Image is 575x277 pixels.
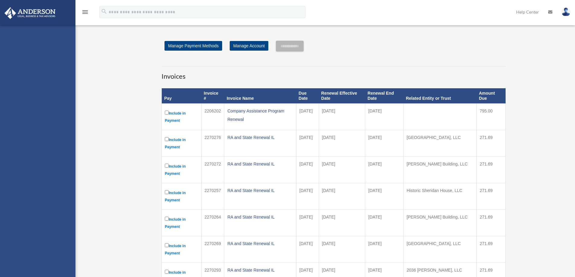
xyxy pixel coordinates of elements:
td: [DATE] [296,130,319,157]
input: Include in Payment [165,111,169,115]
td: 271.69 [477,157,506,183]
td: [DATE] [319,104,365,130]
input: Include in Payment [165,270,169,274]
div: RA and State Renewal IL [227,186,293,195]
td: [DATE] [296,157,319,183]
td: [DATE] [296,183,319,210]
a: Manage Account [230,41,268,51]
td: 2270257 [201,183,224,210]
td: 2270269 [201,236,224,263]
label: Include in Payment [165,162,198,177]
td: [DATE] [319,236,365,263]
input: Include in Payment [165,164,169,168]
td: [DATE] [365,210,404,236]
input: Include in Payment [165,243,169,247]
label: Include in Payment [165,109,198,124]
input: Include in Payment [165,217,169,221]
th: Renewal Effective Date [319,88,365,104]
td: 2270272 [201,157,224,183]
th: Related Entity or Trust [404,88,477,104]
label: Include in Payment [165,136,198,151]
td: [DATE] [365,104,404,130]
label: Include in Payment [165,189,198,204]
td: 795.00 [477,104,506,130]
label: Include in Payment [165,216,198,230]
i: search [101,8,107,15]
td: 2206202 [201,104,224,130]
td: [DATE] [319,183,365,210]
td: [DATE] [296,236,319,263]
a: menu [81,11,89,16]
th: Invoice # [201,88,224,104]
td: [DATE] [365,183,404,210]
td: [DATE] [365,157,404,183]
div: RA and State Renewal IL [227,266,293,274]
th: Amount Due [477,88,506,104]
td: [DATE] [319,130,365,157]
input: Include in Payment [165,137,169,141]
td: [GEOGRAPHIC_DATA], LLC [404,236,477,263]
a: Manage Payment Methods [165,41,222,51]
i: menu [81,8,89,16]
td: [DATE] [319,210,365,236]
div: RA and State Renewal IL [227,133,293,142]
td: 271.69 [477,236,506,263]
label: Include in Payment [165,242,198,257]
img: Anderson Advisors Platinum Portal [3,7,57,19]
div: RA and State Renewal IL [227,160,293,168]
td: [PERSON_NAME] Building, LLC [404,210,477,236]
td: [GEOGRAPHIC_DATA], LLC [404,130,477,157]
th: Due Date [296,88,319,104]
td: 2270264 [201,210,224,236]
td: [DATE] [296,104,319,130]
th: Renewal End Date [365,88,404,104]
div: RA and State Renewal IL [227,213,293,221]
div: RA and State Renewal IL [227,239,293,248]
td: [DATE] [365,236,404,263]
th: Pay [162,88,202,104]
input: Include in Payment [165,190,169,194]
th: Invoice Name [224,88,296,104]
td: 271.69 [477,183,506,210]
div: Company Assistance Program Renewal [227,107,293,124]
td: 271.69 [477,210,506,236]
td: 2270276 [201,130,224,157]
td: Historic Sheridan House, LLC [404,183,477,210]
h3: Invoices [161,66,506,81]
td: [DATE] [365,130,404,157]
td: 271.69 [477,130,506,157]
td: [PERSON_NAME] Building, LLC [404,157,477,183]
td: [DATE] [296,210,319,236]
img: User Pic [561,8,570,16]
td: [DATE] [319,157,365,183]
